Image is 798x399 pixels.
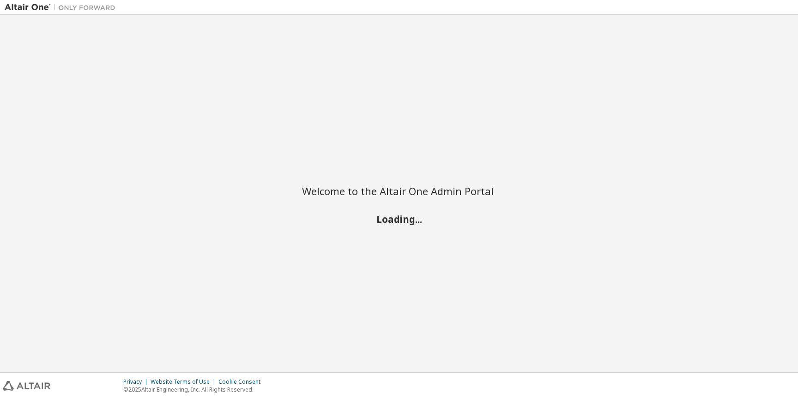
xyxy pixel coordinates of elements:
h2: Welcome to the Altair One Admin Portal [302,184,496,197]
p: © 2025 Altair Engineering, Inc. All Rights Reserved. [123,386,266,393]
img: Altair One [5,3,120,12]
div: Website Terms of Use [151,378,218,386]
h2: Loading... [302,213,496,225]
div: Privacy [123,378,151,386]
div: Cookie Consent [218,378,266,386]
img: altair_logo.svg [3,381,50,391]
